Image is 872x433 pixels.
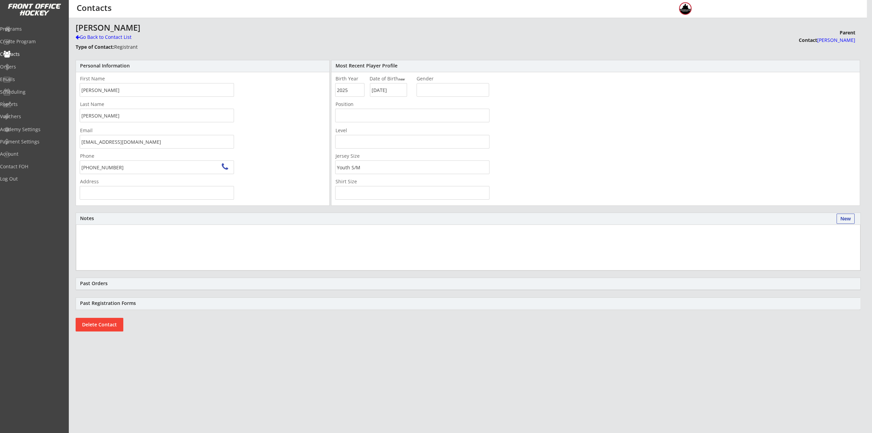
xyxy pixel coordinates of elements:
[80,102,122,107] div: Last Name
[336,76,364,81] div: Birth Year
[399,77,405,81] em: new
[80,76,122,81] div: First Name
[80,216,856,221] div: Notes
[80,281,856,286] div: Past Orders
[80,179,122,184] div: Address
[76,43,223,51] div: Registrant
[76,24,696,32] div: [PERSON_NAME]
[76,318,123,331] button: Delete Contact
[76,34,163,41] div: Go Back to Contact List
[336,154,377,158] div: Jersey Size
[80,301,856,306] div: Past Registration Forms
[336,128,377,133] div: Level
[80,63,325,68] div: Personal Information
[336,179,377,184] div: Shirt Size
[80,154,122,158] div: Phone
[80,128,234,133] div: Email
[837,214,855,224] button: New
[76,44,114,50] strong: Type of Contact:
[336,102,377,107] div: Position
[336,63,856,68] div: Most Recent Player Profile
[417,76,458,81] div: Gender
[817,37,855,43] font: [PERSON_NAME]
[370,76,412,81] div: Date of Birth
